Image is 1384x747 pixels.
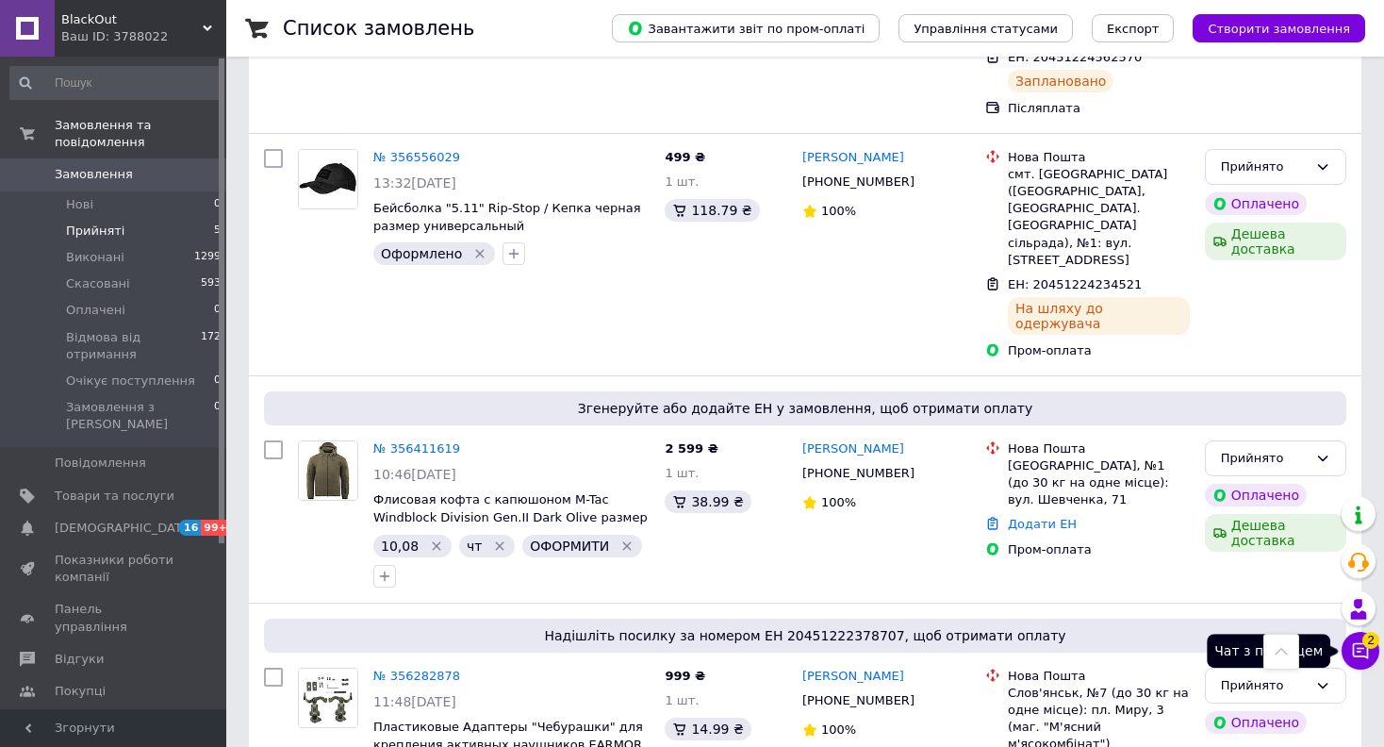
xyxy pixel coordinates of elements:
[619,539,634,554] svg: Видалити мітку
[299,441,357,500] img: Фото товару
[298,440,358,501] a: Фото товару
[373,150,460,164] a: № 356556029
[799,689,918,713] div: [PHONE_NUMBER]
[55,166,133,183] span: Замовлення
[66,196,93,213] span: Нові
[665,174,699,189] span: 1 шт.
[627,20,865,37] span: Завантажити звіт по пром-оплаті
[665,466,699,480] span: 1 шт.
[373,201,640,233] a: Бейсболка "5.11" Rip-Stop / Кепка черная размер универсальный
[665,150,705,164] span: 499 ₴
[55,520,194,537] span: [DEMOGRAPHIC_DATA]
[1205,514,1346,552] div: Дешева доставка
[55,683,106,700] span: Покупці
[1193,14,1365,42] button: Створити замовлення
[665,490,750,513] div: 38.99 ₴
[898,14,1073,42] button: Управління статусами
[1008,517,1077,531] a: Додати ЕН
[66,302,125,319] span: Оплачені
[373,492,648,541] a: Флисовая кофта с капюшоном M-Tac Windblock Division Gen.II Dark Olive размер XL
[298,149,358,209] a: Фото товару
[55,488,174,505] span: Товари та послуги
[1008,70,1114,92] div: Заплановано
[381,539,419,554] span: 10,08
[214,399,221,433] span: 0
[373,175,456,191] span: 13:32[DATE]
[1221,676,1308,696] div: Прийнято
[821,495,856,509] span: 100%
[665,441,717,456] span: 2 599 ₴
[802,440,904,458] a: [PERSON_NAME]
[1008,166,1190,269] div: смт. [GEOGRAPHIC_DATA] ([GEOGRAPHIC_DATA], [GEOGRAPHIC_DATA]. [GEOGRAPHIC_DATA] сільрада), №1: ву...
[1008,277,1142,291] span: ЕН: 20451224234521
[1208,22,1350,36] span: Створити замовлення
[214,373,221,390] span: 0
[467,539,482,554] span: чт
[1008,100,1190,117] div: Післяплата
[373,441,460,456] a: № 356411619
[55,651,104,668] span: Відгуки
[530,539,609,554] span: ОФОРМИТИ
[9,66,222,100] input: Пошук
[665,693,699,707] span: 1 шт.
[1008,457,1190,509] div: [GEOGRAPHIC_DATA], №1 (до 30 кг на одне місце): вул. Шевченка, 71
[66,329,201,363] span: Відмова від отримання
[802,668,904,686] a: [PERSON_NAME]
[299,669,357,727] img: Фото товару
[429,539,444,554] svg: Видалити мітку
[1362,632,1379,649] span: 2
[373,669,460,683] a: № 356282878
[1008,342,1190,359] div: Пром-оплата
[472,246,487,261] svg: Видалити мітку
[665,718,750,740] div: 14.99 ₴
[799,461,918,486] div: [PHONE_NUMBER]
[298,668,358,728] a: Фото товару
[201,329,221,363] span: 172
[1008,440,1190,457] div: Нова Пошта
[1107,22,1160,36] span: Експорт
[1221,158,1308,177] div: Прийнято
[66,275,130,292] span: Скасовані
[1205,223,1346,260] div: Дешева доставка
[1008,541,1190,558] div: Пром-оплата
[802,149,904,167] a: [PERSON_NAME]
[214,223,221,240] span: 5
[66,249,124,266] span: Виконані
[1008,668,1190,685] div: Нова Пошта
[66,223,124,240] span: Прийняті
[299,150,357,208] img: Фото товару
[272,626,1339,645] span: Надішліть посилку за номером ЕН 20451222378707, щоб отримати оплату
[1342,632,1379,670] button: Чат з покупцем2
[66,399,214,433] span: Замовлення з [PERSON_NAME]
[1207,634,1330,668] div: Чат з покупцем
[55,117,226,151] span: Замовлення та повідомлення
[1221,449,1308,469] div: Прийнято
[272,399,1339,418] span: Згенеруйте або додайте ЕН у замовлення, щоб отримати оплату
[665,669,705,683] span: 999 ₴
[1205,192,1307,215] div: Оплачено
[214,196,221,213] span: 0
[201,520,232,536] span: 99+
[665,199,759,222] div: 118.79 ₴
[612,14,880,42] button: Завантажити звіт по пром-оплаті
[1205,484,1307,506] div: Оплачено
[194,249,221,266] span: 1299
[201,275,221,292] span: 593
[61,28,226,45] div: Ваш ID: 3788022
[1205,711,1307,734] div: Оплачено
[61,11,203,28] span: BlackOut
[1008,50,1142,64] span: ЕН: 20451224562570
[799,170,918,194] div: [PHONE_NUMBER]
[179,520,201,536] span: 16
[821,204,856,218] span: 100%
[214,302,221,319] span: 0
[55,455,146,472] span: Повідомлення
[55,601,174,635] span: Панель управління
[55,552,174,586] span: Показники роботи компанії
[914,22,1058,36] span: Управління статусами
[283,17,474,40] h1: Список замовлень
[66,373,195,390] span: Очікує поступлення
[1008,297,1190,335] div: На шляху до одержувача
